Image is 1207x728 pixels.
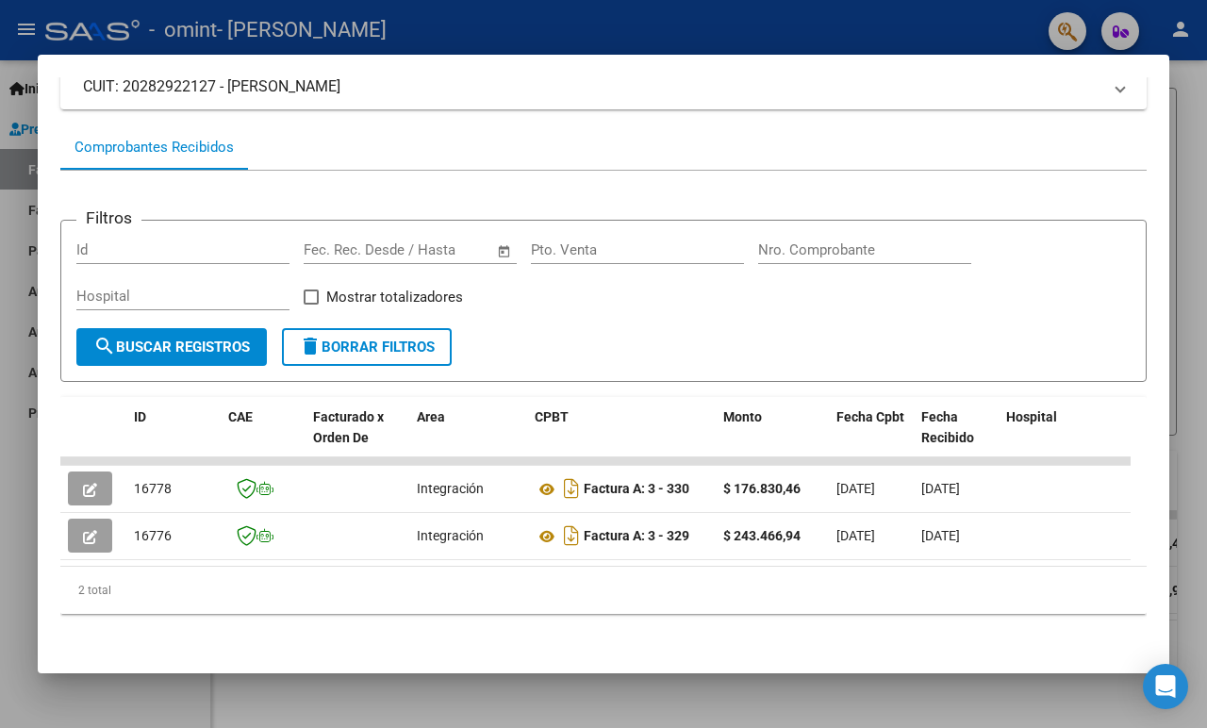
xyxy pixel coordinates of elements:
span: 16776 [134,528,172,543]
datatable-header-cell: Area [409,397,527,480]
div: Comprobantes Recibidos [74,137,234,158]
button: Borrar Filtros [282,328,452,366]
datatable-header-cell: Fecha Recibido [914,397,999,480]
strong: $ 243.466,94 [723,528,801,543]
datatable-header-cell: CPBT [527,397,716,480]
span: CAE [228,409,253,424]
span: Area [417,409,445,424]
datatable-header-cell: ID [126,397,221,480]
h3: Filtros [76,206,141,230]
span: CPBT [535,409,569,424]
datatable-header-cell: Hospital [999,397,1140,480]
mat-icon: search [93,335,116,357]
span: Fecha Recibido [921,409,974,446]
button: Open calendar [494,240,516,262]
span: Borrar Filtros [299,339,435,356]
span: [DATE] [836,528,875,543]
div: Open Intercom Messenger [1143,664,1188,709]
span: 16778 [134,481,172,496]
strong: Factura A: 3 - 330 [584,482,689,497]
span: Fecha Cpbt [836,409,904,424]
span: Integración [417,528,484,543]
strong: Factura A: 3 - 329 [584,529,689,544]
span: Facturado x Orden De [313,409,384,446]
input: Fecha fin [397,241,488,258]
span: [DATE] [836,481,875,496]
datatable-header-cell: CAE [221,397,306,480]
span: Monto [723,409,762,424]
datatable-header-cell: Facturado x Orden De [306,397,409,480]
span: [DATE] [921,528,960,543]
mat-panel-title: CUIT: 20282922127 - [PERSON_NAME] [83,75,1101,98]
span: Integración [417,481,484,496]
strong: $ 176.830,46 [723,481,801,496]
mat-expansion-panel-header: CUIT: 20282922127 - [PERSON_NAME] [60,64,1147,109]
span: Hospital [1006,409,1057,424]
datatable-header-cell: Fecha Cpbt [829,397,914,480]
datatable-header-cell: Monto [716,397,829,480]
span: Buscar Registros [93,339,250,356]
div: 2 total [60,567,1147,614]
button: Buscar Registros [76,328,267,366]
input: Fecha inicio [304,241,380,258]
i: Descargar documento [559,521,584,551]
span: ID [134,409,146,424]
i: Descargar documento [559,473,584,504]
span: [DATE] [921,481,960,496]
mat-icon: delete [299,335,322,357]
span: Mostrar totalizadores [326,286,463,308]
